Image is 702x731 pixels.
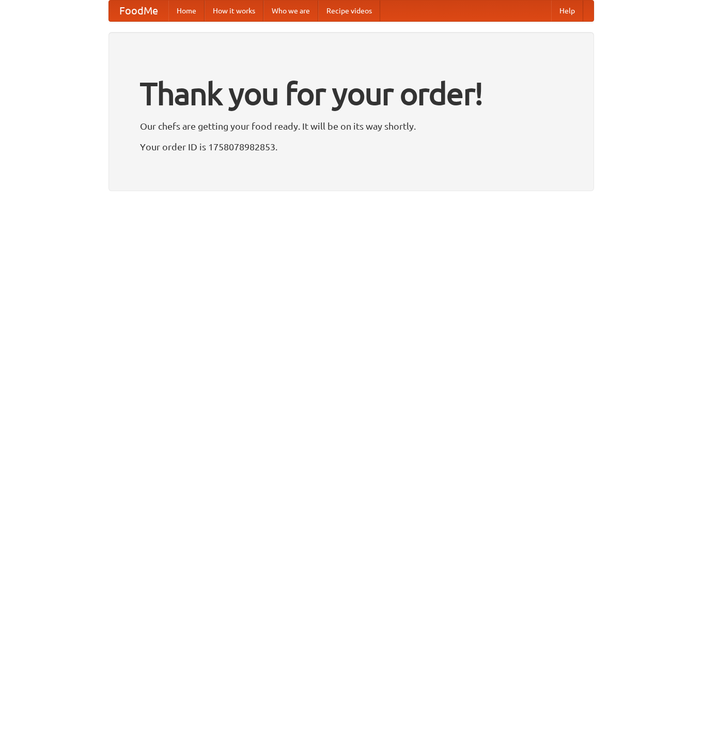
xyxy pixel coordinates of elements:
a: Home [168,1,205,21]
a: Help [551,1,583,21]
p: Your order ID is 1758078982853. [140,139,563,154]
h1: Thank you for your order! [140,69,563,118]
a: How it works [205,1,263,21]
a: FoodMe [109,1,168,21]
p: Our chefs are getting your food ready. It will be on its way shortly. [140,118,563,134]
a: Who we are [263,1,318,21]
a: Recipe videos [318,1,380,21]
